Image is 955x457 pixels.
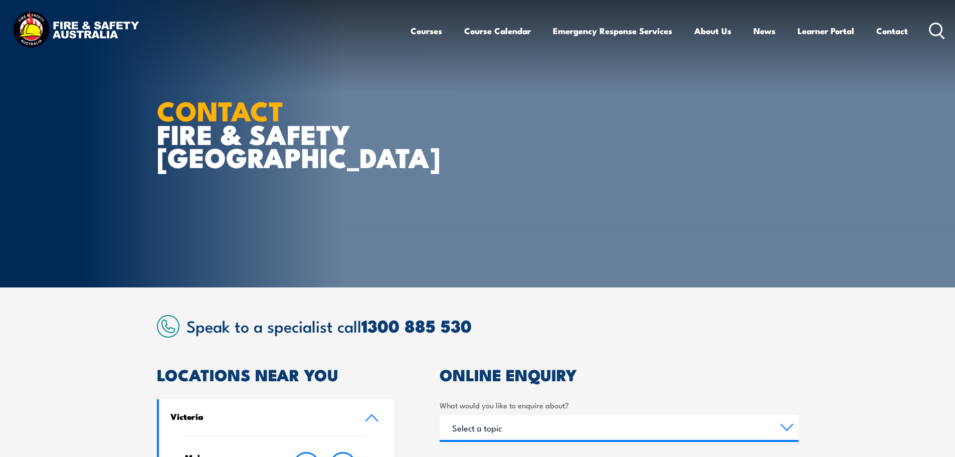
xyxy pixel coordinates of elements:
h2: LOCATIONS NEAR YOU [157,367,395,381]
h1: FIRE & SAFETY [GEOGRAPHIC_DATA] [157,98,405,169]
strong: CONTACT [157,89,284,130]
h4: Victoria [170,411,350,422]
a: Courses [411,18,442,44]
a: Contact [876,18,908,44]
a: Emergency Response Services [553,18,672,44]
h2: ONLINE ENQUIRY [440,367,799,381]
a: 1300 885 530 [361,312,472,339]
a: News [753,18,776,44]
a: About Us [694,18,731,44]
label: What would you like to enquire about? [440,399,799,411]
a: Victoria [159,399,395,436]
a: Course Calendar [464,18,531,44]
a: Learner Portal [798,18,854,44]
h2: Speak to a specialist call [186,317,799,335]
